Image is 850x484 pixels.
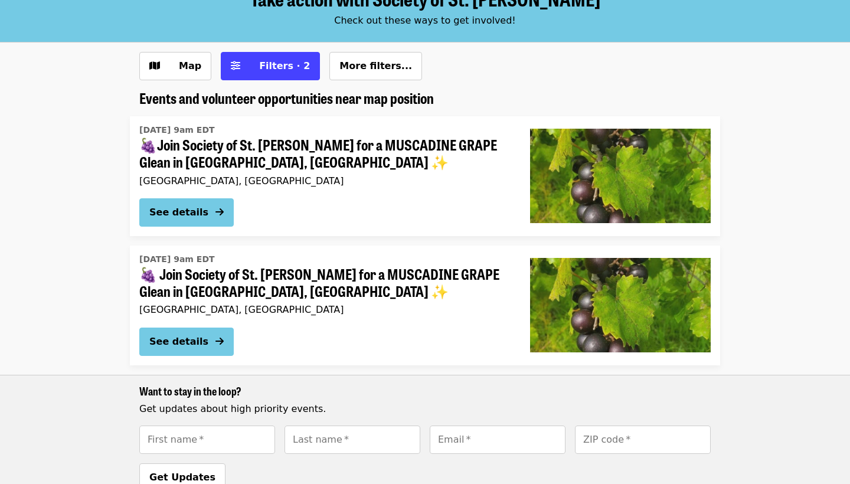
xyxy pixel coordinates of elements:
[215,336,224,347] i: arrow-right icon
[329,52,422,80] button: More filters...
[259,60,310,71] span: Filters · 2
[530,129,711,223] img: 🍇Join Society of St. Andrew for a MUSCADINE GRAPE Glean in POMONA PARK, FL ✨ organized by Society...
[285,426,420,454] input: [object Object]
[139,87,434,108] span: Events and volunteer opportunities near map position
[221,52,320,80] button: Filters (2 selected)
[575,426,711,454] input: [object Object]
[130,246,720,365] a: See details for "🍇 Join Society of St. Andrew for a MUSCADINE GRAPE Glean in POMONA PARK, FL ✨"
[339,60,412,71] span: More filters...
[130,116,720,236] a: See details for "🍇Join Society of St. Andrew for a MUSCADINE GRAPE Glean in POMONA PARK, FL ✨"
[139,304,511,315] div: [GEOGRAPHIC_DATA], [GEOGRAPHIC_DATA]
[149,60,160,71] i: map icon
[149,205,208,220] div: See details
[149,335,208,349] div: See details
[139,198,234,227] button: See details
[149,472,215,483] span: Get Updates
[139,136,511,171] span: 🍇Join Society of St. [PERSON_NAME] for a MUSCADINE GRAPE Glean in [GEOGRAPHIC_DATA], [GEOGRAPHIC_...
[139,124,215,136] time: [DATE] 9am EDT
[179,60,201,71] span: Map
[139,426,275,454] input: [object Object]
[215,207,224,218] i: arrow-right icon
[530,258,711,352] img: 🍇 Join Society of St. Andrew for a MUSCADINE GRAPE Glean in POMONA PARK, FL ✨ organized by Societ...
[139,403,326,414] span: Get updates about high priority events.
[139,175,511,187] div: [GEOGRAPHIC_DATA], [GEOGRAPHIC_DATA]
[139,52,211,80] button: Show map view
[139,383,241,398] span: Want to stay in the loop?
[139,328,234,356] button: See details
[231,60,240,71] i: sliders-h icon
[139,253,215,266] time: [DATE] 9am EDT
[430,426,565,454] input: [object Object]
[139,266,511,300] span: 🍇 Join Society of St. [PERSON_NAME] for a MUSCADINE GRAPE Glean in [GEOGRAPHIC_DATA], [GEOGRAPHIC...
[139,14,711,28] div: Check out these ways to get involved!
